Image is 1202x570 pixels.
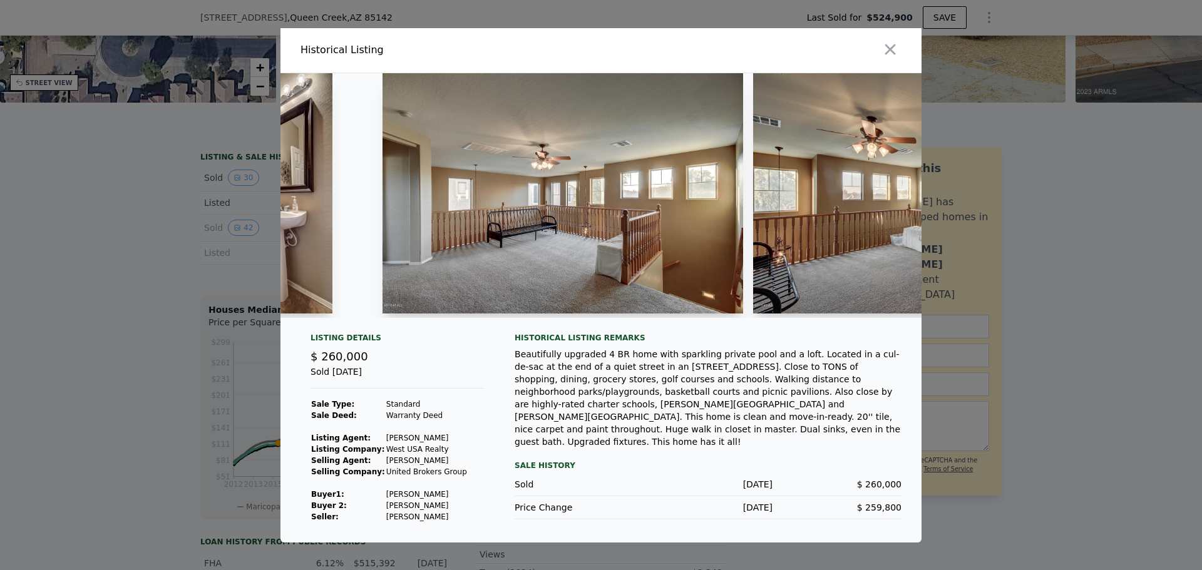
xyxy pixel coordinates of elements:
[386,399,468,410] td: Standard
[515,501,644,514] div: Price Change
[311,501,347,510] strong: Buyer 2:
[857,502,902,512] span: $ 259,800
[515,458,902,473] div: Sale History
[383,73,743,313] img: Property Img
[386,500,468,511] td: [PERSON_NAME]
[515,478,644,491] div: Sold
[311,350,368,363] span: $ 260,000
[311,490,344,499] strong: Buyer 1 :
[300,43,596,58] div: Historical Listing
[644,501,773,514] div: [DATE]
[857,479,902,489] span: $ 260,000
[386,410,468,421] td: Warranty Deed
[311,400,354,409] strong: Sale Type:
[515,333,902,343] div: Historical Listing remarks
[311,434,371,442] strong: Listing Agent:
[311,333,485,348] div: Listing Details
[311,512,339,521] strong: Seller :
[386,489,468,500] td: [PERSON_NAME]
[311,456,371,465] strong: Selling Agent:
[386,432,468,444] td: [PERSON_NAME]
[386,455,468,466] td: [PERSON_NAME]
[311,467,385,476] strong: Selling Company:
[311,365,485,389] div: Sold [DATE]
[644,478,773,491] div: [DATE]
[311,411,357,420] strong: Sale Deed:
[753,73,1114,313] img: Property Img
[386,444,468,455] td: West USA Realty
[386,511,468,522] td: [PERSON_NAME]
[311,445,384,454] strong: Listing Company:
[515,348,902,448] div: Beautifully upgraded 4 BR home with sparkling private pool and a loft. Located in a cul-de-sac at...
[386,466,468,477] td: United Brokers Group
